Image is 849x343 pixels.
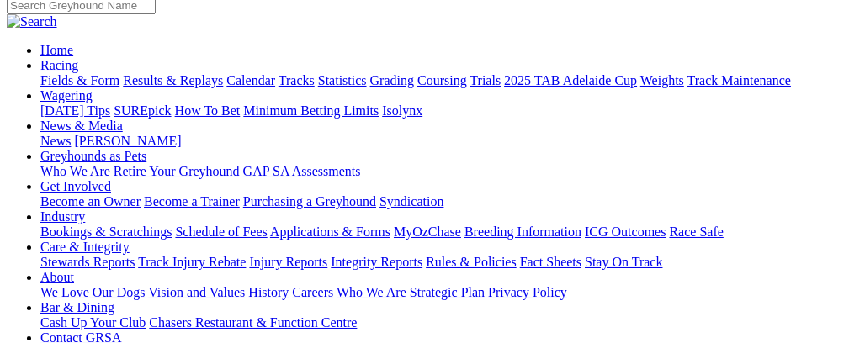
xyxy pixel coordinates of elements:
[464,224,581,239] a: Breeding Information
[520,255,581,269] a: Fact Sheets
[379,194,443,208] a: Syndication
[40,73,119,87] a: Fields & Form
[585,255,662,269] a: Stay On Track
[40,270,74,284] a: About
[175,224,267,239] a: Schedule of Fees
[149,315,357,330] a: Chasers Restaurant & Function Centre
[40,255,842,270] div: Care & Integrity
[243,103,379,118] a: Minimum Betting Limits
[40,58,78,72] a: Racing
[669,224,723,239] a: Race Safe
[270,224,390,239] a: Applications & Forms
[687,73,791,87] a: Track Maintenance
[138,255,246,269] a: Track Injury Rebate
[175,103,241,118] a: How To Bet
[40,103,110,118] a: [DATE] Tips
[144,194,240,208] a: Become a Trainer
[337,285,406,299] a: Who We Are
[40,43,73,57] a: Home
[40,315,146,330] a: Cash Up Your Club
[40,300,114,314] a: Bar & Dining
[7,14,57,29] img: Search
[40,88,93,103] a: Wagering
[40,315,842,330] div: Bar & Dining
[40,194,842,209] div: Get Involved
[318,73,367,87] a: Statistics
[114,103,171,118] a: SUREpick
[40,164,110,178] a: Who We Are
[40,240,130,254] a: Care & Integrity
[40,119,123,133] a: News & Media
[40,134,71,148] a: News
[40,224,842,240] div: Industry
[74,134,181,148] a: [PERSON_NAME]
[40,209,85,224] a: Industry
[40,103,842,119] div: Wagering
[292,285,333,299] a: Careers
[249,255,327,269] a: Injury Reports
[640,73,684,87] a: Weights
[248,285,289,299] a: History
[40,194,141,208] a: Become an Owner
[243,194,376,208] a: Purchasing a Greyhound
[394,224,461,239] a: MyOzChase
[148,285,245,299] a: Vision and Values
[40,285,145,299] a: We Love Our Dogs
[114,164,240,178] a: Retire Your Greyhound
[123,73,223,87] a: Results & Replays
[40,224,172,239] a: Bookings & Scratchings
[410,285,485,299] a: Strategic Plan
[40,73,842,88] div: Racing
[382,103,422,118] a: Isolynx
[488,285,567,299] a: Privacy Policy
[331,255,422,269] a: Integrity Reports
[470,73,501,87] a: Trials
[417,73,467,87] a: Coursing
[426,255,517,269] a: Rules & Policies
[226,73,275,87] a: Calendar
[279,73,315,87] a: Tracks
[243,164,361,178] a: GAP SA Assessments
[504,73,637,87] a: 2025 TAB Adelaide Cup
[40,164,842,179] div: Greyhounds as Pets
[585,224,666,239] a: ICG Outcomes
[40,149,146,163] a: Greyhounds as Pets
[40,255,135,269] a: Stewards Reports
[40,179,111,193] a: Get Involved
[370,73,414,87] a: Grading
[40,134,842,149] div: News & Media
[40,285,842,300] div: About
